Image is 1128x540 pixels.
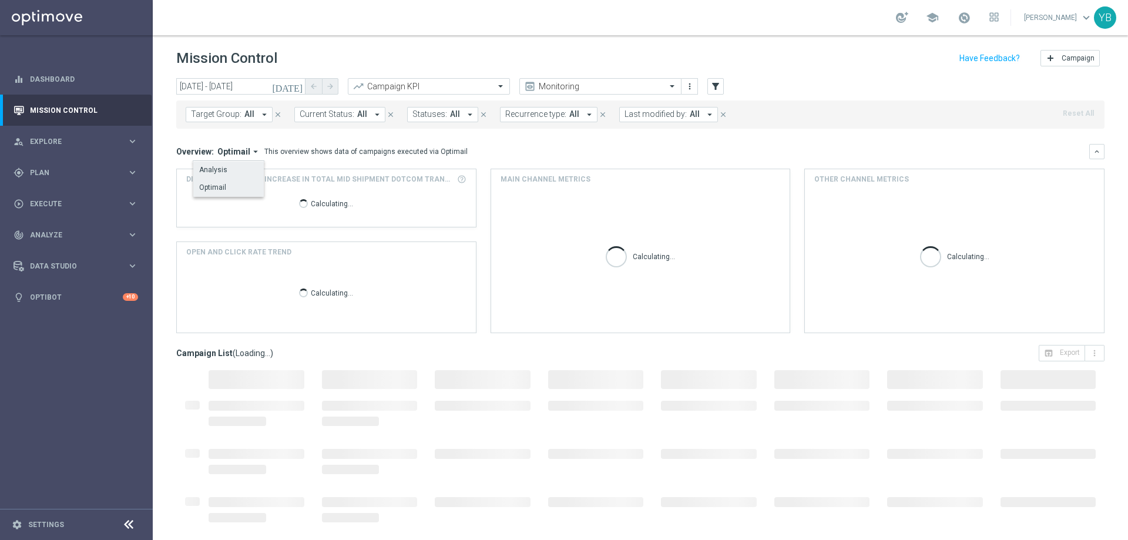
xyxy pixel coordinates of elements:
[214,146,264,157] button: Optimail arrow_drop_down
[274,110,282,119] i: close
[569,109,579,119] span: All
[310,82,318,90] i: arrow_back
[30,263,127,270] span: Data Studio
[501,174,590,185] h4: Main channel metrics
[505,109,566,119] span: Recurrence type:
[176,348,273,358] h3: Campaign List
[311,197,353,209] p: Calculating...
[13,261,139,271] button: Data Studio keyboard_arrow_right
[14,292,24,303] i: lightbulb
[387,110,395,119] i: close
[478,108,489,121] button: close
[186,247,291,257] h4: OPEN AND CLICK RATE TREND
[123,293,138,301] div: +10
[352,81,364,92] i: trending_up
[1046,53,1055,63] i: add
[348,78,510,95] ng-select: Campaign KPI
[719,110,727,119] i: close
[14,74,24,85] i: equalizer
[13,75,139,84] button: equalizer Dashboard
[519,78,681,95] ng-select: Monitoring
[273,108,283,121] button: close
[685,82,694,91] i: more_vert
[14,199,24,209] i: play_circle_outline
[236,348,270,358] span: Loading...
[718,108,728,121] button: close
[14,167,24,178] i: gps_fixed
[14,261,127,271] div: Data Studio
[13,168,139,177] button: gps_fixed Plan keyboard_arrow_right
[1039,348,1104,357] multiple-options-button: Export to CSV
[199,165,227,175] div: Analysis
[584,109,595,120] i: arrow_drop_down
[127,136,138,147] i: keyboard_arrow_right
[127,260,138,271] i: keyboard_arrow_right
[127,198,138,209] i: keyboard_arrow_right
[14,136,127,147] div: Explore
[597,108,608,121] button: close
[193,179,264,197] div: Press SPACE to deselect this row.
[412,109,447,119] span: Statuses:
[690,109,700,119] span: All
[326,82,334,90] i: arrow_forward
[191,109,241,119] span: Target Group:
[311,287,353,298] p: Calculating...
[1080,11,1093,24] span: keyboard_arrow_down
[524,81,536,92] i: preview
[1085,345,1104,361] button: more_vert
[1062,54,1095,62] span: Campaign
[13,199,139,209] div: play_circle_outline Execute keyboard_arrow_right
[14,95,138,126] div: Mission Control
[176,78,305,95] input: Select date range
[710,81,721,92] i: filter_alt
[322,78,338,95] button: arrow_forward
[272,81,304,92] i: [DATE]
[947,250,989,261] p: Calculating...
[270,78,305,96] button: [DATE]
[465,109,475,120] i: arrow_drop_down
[199,182,226,193] div: Optimail
[28,521,64,528] a: Settings
[357,109,367,119] span: All
[14,63,138,95] div: Dashboard
[13,293,139,302] div: lightbulb Optibot +10
[127,167,138,178] i: keyboard_arrow_right
[707,78,724,95] button: filter_alt
[1094,6,1116,29] div: YB
[625,109,687,119] span: Last modified by:
[926,11,939,24] span: school
[176,50,277,67] h1: Mission Control
[13,106,139,115] button: Mission Control
[14,230,127,240] div: Analyze
[1023,9,1094,26] a: [PERSON_NAME]keyboard_arrow_down
[14,281,138,313] div: Optibot
[30,169,127,176] span: Plan
[30,281,123,313] a: Optibot
[814,174,909,185] h4: Other channel metrics
[385,108,396,121] button: close
[1090,348,1099,358] i: more_vert
[684,79,696,93] button: more_vert
[30,63,138,95] a: Dashboard
[450,109,460,119] span: All
[270,348,273,358] span: )
[294,107,385,122] button: Current Status: All arrow_drop_down
[305,78,322,95] button: arrow_back
[30,232,127,239] span: Analyze
[14,167,127,178] div: Plan
[1040,50,1100,66] button: add Campaign
[14,230,24,240] i: track_changes
[13,230,139,240] button: track_changes Analyze keyboard_arrow_right
[259,109,270,120] i: arrow_drop_down
[233,348,236,358] span: (
[300,109,354,119] span: Current Status:
[599,110,607,119] i: close
[372,109,382,120] i: arrow_drop_down
[30,95,138,126] a: Mission Control
[1089,144,1104,159] button: keyboard_arrow_down
[244,109,254,119] span: All
[1039,345,1085,361] button: open_in_browser Export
